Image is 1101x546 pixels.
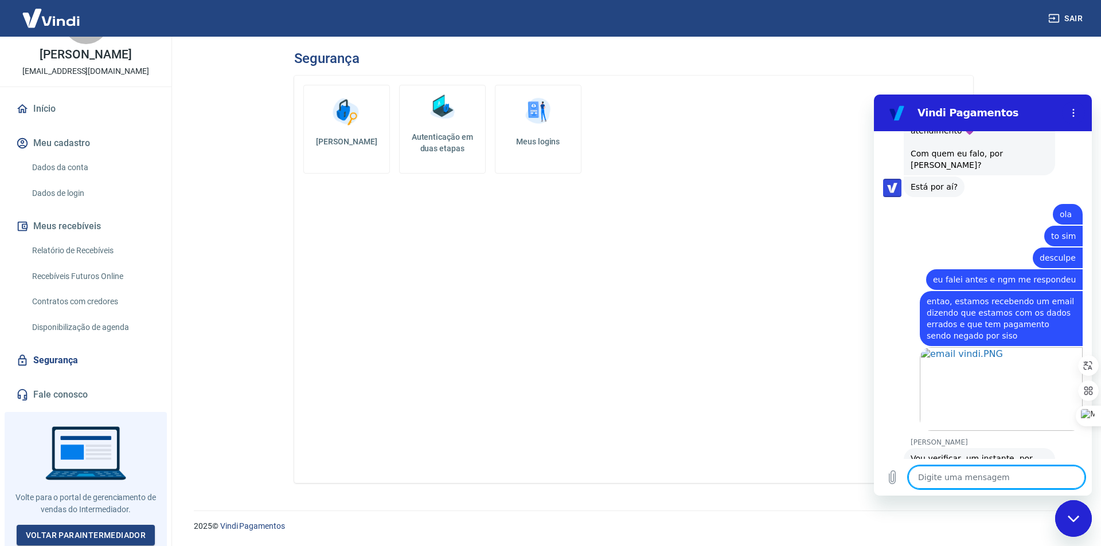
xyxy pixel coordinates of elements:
[14,214,158,239] button: Meus recebíveis
[14,131,158,156] button: Meu cadastro
[28,265,158,288] a: Recebíveis Futuros Online
[399,85,486,174] a: Autenticação em duas etapas
[505,136,572,147] h5: Meus logins
[294,50,359,66] h3: Segurança
[220,521,285,531] a: Vindi Pagamentos
[874,95,1092,496] iframe: Janela de mensagens
[194,520,1073,532] p: 2025 ©
[40,49,131,61] p: [PERSON_NAME]
[28,182,158,205] a: Dados de login
[303,85,390,174] a: [PERSON_NAME]
[14,1,88,36] img: Vindi
[28,316,158,339] a: Disponibilização de agenda
[1046,8,1087,29] button: Sair
[404,131,481,154] h5: Autenticação em duas etapas
[17,525,155,546] a: Voltar paraIntermediador
[14,348,158,373] a: Segurança
[28,156,158,179] a: Dados da conta
[14,96,158,121] a: Início
[313,136,380,147] h5: [PERSON_NAME]
[1055,500,1092,537] iframe: Botão para abrir a janela de mensagens, conversa em andamento
[425,90,459,124] img: Autenticação em duas etapas
[14,382,158,407] a: Fale conosco
[22,65,149,77] p: [EMAIL_ADDRESS][DOMAIN_NAME]
[28,239,158,262] a: Relatório de Recebíveis
[28,290,158,313] a: Contratos com credores
[495,85,581,174] a: Meus logins
[521,95,555,129] img: Meus logins
[329,95,364,129] img: Alterar senha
